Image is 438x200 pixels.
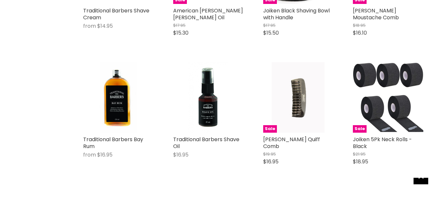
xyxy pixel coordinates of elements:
[83,136,143,150] a: Traditional Barbers Bay Rum
[353,151,366,157] span: $21.95
[263,151,276,157] span: $19.95
[353,7,399,21] a: [PERSON_NAME] Moustache Comb
[97,151,113,158] span: $16.95
[173,62,244,133] a: Traditional Barbers Shave Oil
[83,22,96,30] span: from
[263,7,330,21] a: Joiken Black Shaving Bowl with Handle
[263,136,320,150] a: [PERSON_NAME] Quiff Comb
[173,29,189,37] span: $15.30
[353,136,412,150] a: Joiken 5Pk Neck Rolls - Black
[353,29,367,37] span: $16.10
[83,62,154,133] a: Traditional Barbers Bay Rum
[173,136,239,150] a: Traditional Barbers Shave Oil
[97,22,113,30] span: $14.95
[263,62,334,133] a: Wahl Quiff CombSale
[263,125,277,133] span: Sale
[263,29,279,37] span: $15.50
[353,158,368,165] span: $18.95
[83,7,149,21] a: Traditional Barbers Shave Cream
[353,62,423,133] a: Joiken 5Pk Neck Rolls - BlackSale
[263,22,276,28] span: $17.95
[173,22,186,28] span: $17.95
[263,158,279,165] span: $16.95
[353,125,367,133] span: Sale
[173,151,189,158] span: $16.95
[83,151,96,158] span: from
[353,22,366,28] span: $18.95
[173,7,243,21] a: American [PERSON_NAME] [PERSON_NAME] Oil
